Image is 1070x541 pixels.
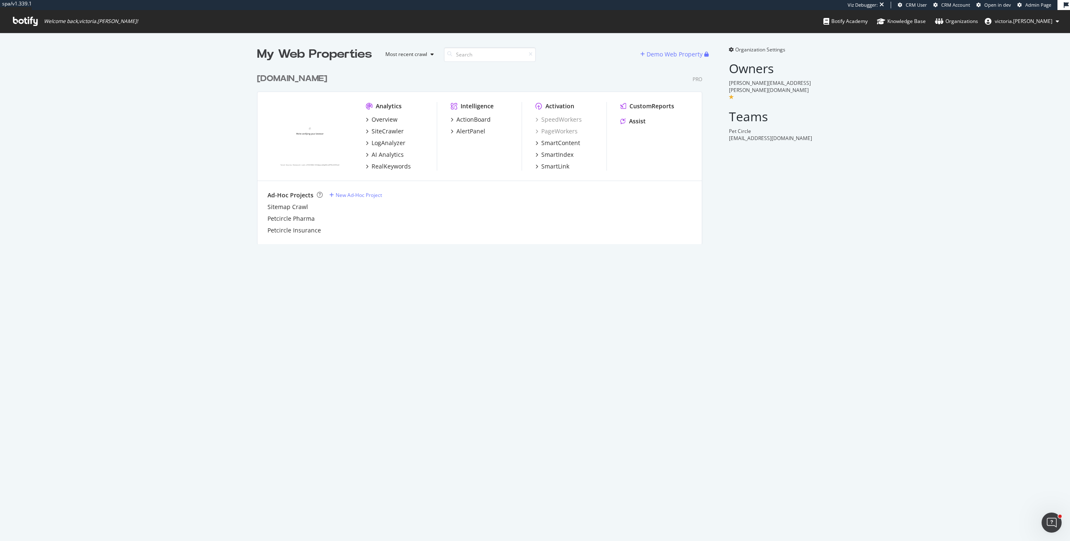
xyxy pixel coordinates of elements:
[535,162,569,171] a: SmartLink
[44,18,138,25] span: Welcome back, victoria.[PERSON_NAME] !
[372,151,404,159] div: AI Analytics
[647,50,703,59] div: Demo Web Property
[535,151,573,159] a: SmartIndex
[329,191,382,199] a: New Ad-Hoc Project
[729,135,812,142] span: [EMAIL_ADDRESS][DOMAIN_NAME]
[933,2,970,8] a: CRM Account
[366,151,404,159] a: AI Analytics
[257,63,709,244] div: grid
[385,52,427,57] div: Most recent crawl
[366,162,411,171] a: RealKeywords
[451,127,485,135] a: AlertPanel
[906,2,927,8] span: CRM User
[735,46,785,53] span: Organization Settings
[541,139,580,147] div: SmartContent
[451,115,491,124] a: ActionBoard
[257,73,327,85] div: [DOMAIN_NAME]
[1025,2,1051,8] span: Admin Page
[729,128,813,135] div: Pet Circle
[376,102,402,110] div: Analytics
[629,102,674,110] div: CustomReports
[257,46,372,63] div: My Web Properties
[444,47,536,62] input: Search
[541,162,569,171] div: SmartLink
[372,127,404,135] div: SiteCrawler
[456,127,485,135] div: AlertPanel
[935,17,978,26] div: Organizations
[620,102,674,110] a: CustomReports
[693,76,702,83] div: Pro
[1017,2,1051,8] a: Admin Page
[267,226,321,235] a: Petcircle Insurance
[629,117,646,125] div: Assist
[535,139,580,147] a: SmartContent
[620,117,646,125] a: Assist
[267,102,352,170] img: petcircle.com.au
[898,2,927,8] a: CRM User
[366,127,404,135] a: SiteCrawler
[729,110,813,123] h2: Teams
[372,139,405,147] div: LogAnalyzer
[984,2,1011,8] span: Open in dev
[823,10,868,33] a: Botify Academy
[729,61,813,75] h2: Owners
[978,15,1066,28] button: victoria.[PERSON_NAME]
[877,10,926,33] a: Knowledge Base
[379,48,437,61] button: Most recent crawl
[976,2,1011,8] a: Open in dev
[640,48,704,61] button: Demo Web Property
[535,127,578,135] a: PageWorkers
[372,115,397,124] div: Overview
[729,79,811,94] span: [PERSON_NAME][EMAIL_ADDRESS][PERSON_NAME][DOMAIN_NAME]
[877,17,926,26] div: Knowledge Base
[995,18,1052,25] span: victoria.wong
[336,191,382,199] div: New Ad-Hoc Project
[1042,513,1062,533] iframe: Intercom live chat
[935,10,978,33] a: Organizations
[541,151,573,159] div: SmartIndex
[267,214,315,223] a: Petcircle Pharma
[456,115,491,124] div: ActionBoard
[461,102,494,110] div: Intelligence
[267,191,313,199] div: Ad-Hoc Projects
[257,73,331,85] a: [DOMAIN_NAME]
[267,203,308,211] a: Sitemap Crawl
[545,102,574,110] div: Activation
[941,2,970,8] span: CRM Account
[372,162,411,171] div: RealKeywords
[848,2,878,8] div: Viz Debugger:
[640,51,704,58] a: Demo Web Property
[535,115,582,124] a: SpeedWorkers
[366,115,397,124] a: Overview
[823,17,868,26] div: Botify Academy
[366,139,405,147] a: LogAnalyzer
